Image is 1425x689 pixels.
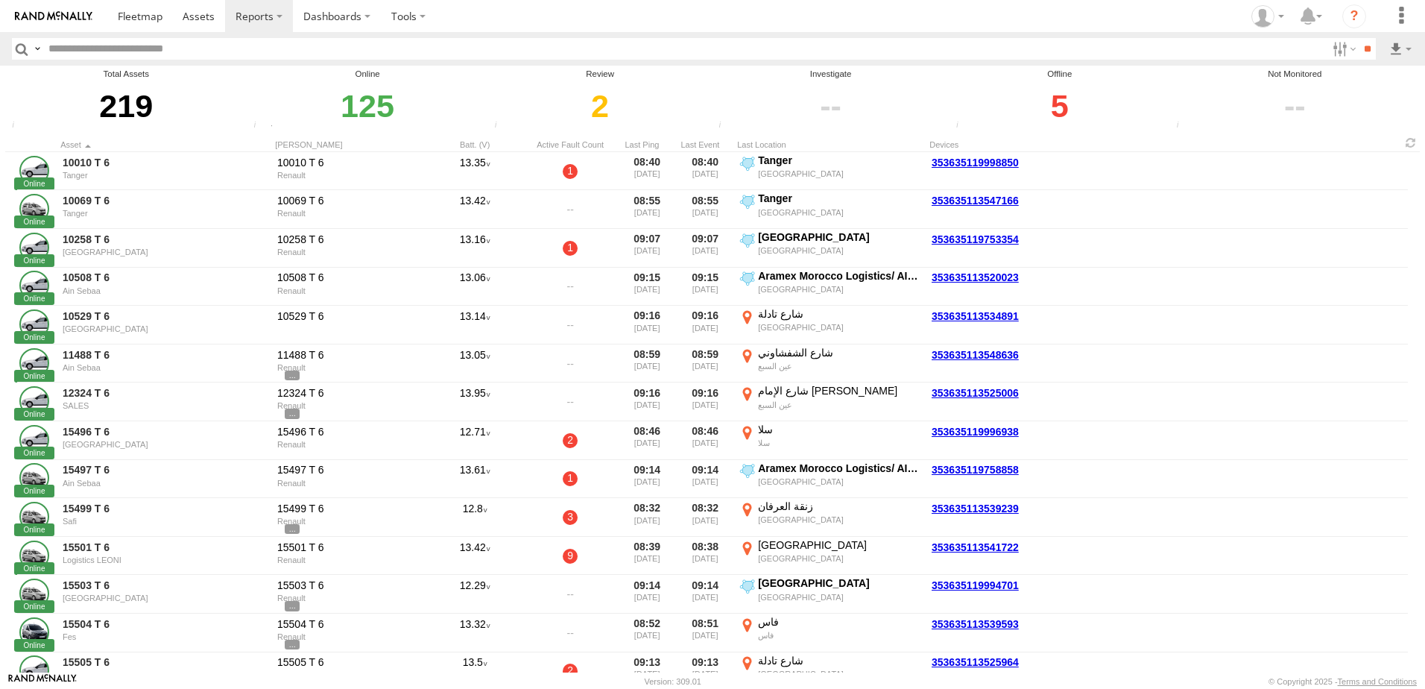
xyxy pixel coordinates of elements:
div: Renault [277,209,422,218]
div: 15499 T 6 [277,502,422,515]
div: 08:52 [DATE] [621,615,673,651]
a: 353635113548636 [932,349,1019,361]
a: 15497 T 6 [63,463,267,476]
a: 15504 T 6 [63,617,267,631]
a: 353635119996938 [932,426,1019,438]
div: Aramex Morocco Logistics/ AIn Sebaa [758,462,921,475]
div: 08:38 [DATE] [679,538,731,574]
a: 10529 T 6 [63,309,267,323]
div: Click to filter by Not Monitored [1172,81,1418,132]
div: The health of these assets types is not monitored. [1172,121,1195,132]
a: 353635113541722 [932,541,1136,554]
div: 13.05 [430,346,519,382]
div: 09:07 [DATE] [679,230,731,266]
span: View Asset Details to show all tags [285,524,300,534]
label: Click to View Event Location [737,615,923,651]
div: Online [249,68,486,81]
div: شارع تادلة [758,307,921,321]
div: شارع الشفشاوني [758,346,921,359]
div: Ain Sebaa [63,363,267,372]
div: 08:55 [DATE] [621,192,673,227]
div: 08:40 [DATE] [679,154,731,189]
div: [GEOGRAPHIC_DATA] [758,576,921,590]
div: Assets that have not communicated at least once with the server in the last 6hrs [490,121,513,132]
div: Assets that have not communicated at least once with the server in the last 48hrs [952,121,974,132]
span: Refresh [1402,136,1420,150]
a: Terms and Conditions [1338,677,1417,686]
a: 353635119996938 [932,425,1136,438]
a: Click to View Asset Details [19,463,49,493]
a: 1 [563,241,578,256]
div: Tanger [63,209,267,218]
div: Renault [277,556,422,564]
a: 353635113539593 [932,617,1136,631]
div: 10258 T 6 [277,233,422,246]
a: 353635119998850 [932,156,1136,169]
div: 15504 T 6 [277,617,422,631]
div: Renault [277,401,422,410]
div: [GEOGRAPHIC_DATA] [758,169,921,179]
a: Click to View Asset Details [19,617,49,647]
div: سلا [758,438,921,448]
div: 15501 T 6 [277,541,422,554]
div: Version: 309.01 [645,677,701,686]
div: Renault [277,632,422,641]
div: Batt. (V) [430,139,519,150]
label: Click to View Event Location [737,462,923,497]
div: Number of assets that have communicated at least once in the last 6hrs [249,121,271,132]
div: Not Monitored [1172,68,1418,81]
a: 15496 T 6 [63,425,267,438]
div: Renault [277,286,422,295]
div: 219 [7,81,245,132]
div: Ain Sebaa [63,286,267,295]
div: [GEOGRAPHIC_DATA] [63,594,267,603]
div: Active Fault Count [525,139,615,150]
a: 11488 T 6 [63,348,267,362]
div: 08:59 [DATE] [621,346,673,382]
div: Renault [277,671,422,680]
div: Last Location [737,139,923,150]
div: 11488 T 6 [277,348,422,362]
label: Click to View Event Location [737,192,923,227]
div: Click to filter by Online [249,81,486,132]
div: 09:07 [DATE] [621,230,673,266]
div: 09:15 [DATE] [621,269,673,305]
div: عين السبع [758,361,921,371]
div: Ain Sebaa [63,671,267,680]
div: 15496 T 6 [277,425,422,438]
div: 09:16 [DATE] [679,307,731,343]
a: 15499 T 6 [63,502,267,515]
a: 353635119758858 [932,463,1136,476]
span: View Asset Details to show all tags [285,601,300,611]
div: 10529 T 6 [277,309,422,323]
div: 08:32 [DATE] [679,500,731,535]
div: SALES [63,401,267,410]
a: 353635113534891 [932,309,1136,323]
label: Search Filter Options [1327,38,1359,60]
div: [GEOGRAPHIC_DATA] [758,538,921,552]
div: [GEOGRAPHIC_DATA] [758,230,921,244]
div: Click to Sort [679,139,731,150]
div: 08:46 [DATE] [679,423,731,459]
img: rand-logo.svg [15,11,92,22]
div: Safi [63,517,267,526]
div: Click to filter by Review [490,81,710,132]
div: Devices [929,139,1138,150]
a: 2 [563,433,578,448]
a: Click to View Asset Details [19,502,49,532]
div: Click to filter by Offline [952,81,1168,132]
label: Click to View Event Location [737,384,923,420]
span: View Asset Details to show all tags [285,371,300,380]
div: 13.42 [430,538,519,574]
div: 09:14 [DATE] [621,462,673,497]
div: Total number of Enabled and Paused Assets [7,121,30,132]
div: 10069 T 6 [277,194,422,207]
div: [GEOGRAPHIC_DATA] [63,248,267,257]
div: 12324 T 6 [277,386,422,400]
a: Click to View Asset Details [19,194,49,224]
div: Total Assets [7,68,245,81]
div: 08:40 [DATE] [621,154,673,189]
div: Renault [277,517,422,526]
label: Click to View Event Location [737,500,923,535]
div: سلا [758,423,921,436]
